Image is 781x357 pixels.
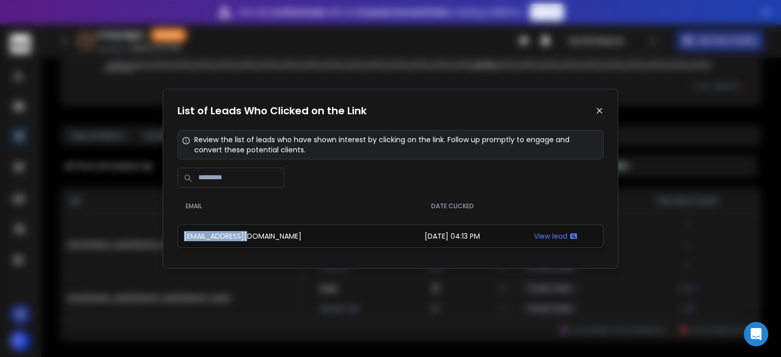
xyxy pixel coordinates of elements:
div: View lead [515,231,597,241]
h1: List of Leads Who Clicked on the Link [177,104,367,118]
th: Date Clicked [396,194,509,218]
p: Review the list of leads who have shown interest by clicking on the link. Follow up promptly to e... [194,135,599,155]
td: [EMAIL_ADDRESS][DOMAIN_NAME] [177,224,396,248]
th: Email [177,194,396,218]
div: Open Intercom Messenger [744,322,768,346]
div: [DATE] 04:13 PM [402,231,503,241]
